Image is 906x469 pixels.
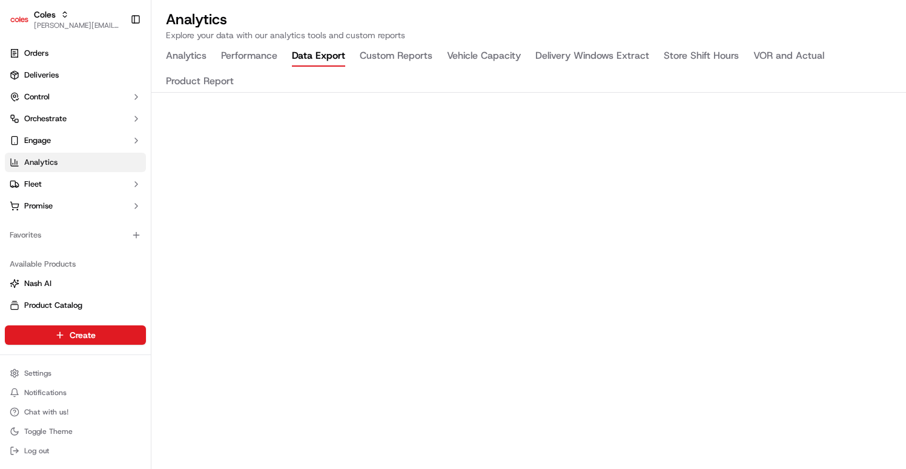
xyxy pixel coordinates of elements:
button: Coles [34,8,56,21]
button: Notifications [5,384,146,401]
div: 📗 [12,239,22,249]
a: Powered byPylon [85,267,147,277]
button: Product Report [166,72,234,92]
button: ColesColes[PERSON_NAME][EMAIL_ADDRESS][DOMAIN_NAME] [5,5,125,34]
span: Engage [24,135,51,146]
button: Delivery Windows Extract [535,46,649,67]
span: Chat with us! [24,407,68,417]
button: Chat with us! [5,404,146,421]
button: Create [5,325,146,345]
button: Control [5,87,146,107]
span: Log out [24,446,49,456]
span: Orders [24,48,48,59]
button: Analytics [166,46,207,67]
a: Orders [5,44,146,63]
span: Control [24,91,50,102]
button: Performance [221,46,277,67]
button: Data Export [292,46,345,67]
span: • [101,188,105,198]
p: Explore your data with our analytics tools and custom reports [166,29,891,41]
span: Fleet [24,179,42,190]
button: Settings [5,365,146,382]
a: 💻API Documentation [98,233,199,255]
a: 📗Knowledge Base [7,233,98,255]
span: [PERSON_NAME] [38,188,98,198]
h2: Analytics [166,10,891,29]
button: See all [188,155,220,170]
button: Engage [5,131,146,150]
button: Custom Reports [360,46,432,67]
div: Past conversations [12,158,81,167]
button: Nash AI [5,274,146,293]
button: Log out [5,442,146,459]
div: 💻 [102,239,112,249]
button: Product Catalog [5,296,146,315]
button: Start new chat [206,119,220,134]
span: [DATE] [107,188,132,198]
img: 1736555255976-a54dd68f-1ca7-489b-9aae-adbdc363a1c4 [24,188,34,198]
span: Pylon [121,268,147,277]
a: Analytics [5,153,146,172]
span: Toggle Theme [24,427,73,436]
span: API Documentation [114,238,194,250]
span: Create [70,329,96,341]
button: Vehicle Capacity [447,46,521,67]
button: Promise [5,196,146,216]
span: Settings [24,368,51,378]
button: Orchestrate [5,109,146,128]
span: Knowledge Base [24,238,93,250]
button: Toggle Theme [5,423,146,440]
a: Deliveries [5,65,146,85]
button: Store Shift Hours [664,46,739,67]
a: Nash AI [10,278,141,289]
span: Orchestrate [24,113,67,124]
span: Notifications [24,388,67,397]
a: Product Catalog [10,300,141,311]
div: Available Products [5,254,146,274]
span: Analytics [24,157,58,168]
button: VOR and Actual [753,46,824,67]
button: [PERSON_NAME][EMAIL_ADDRESS][DOMAIN_NAME] [34,21,121,30]
div: Favorites [5,225,146,245]
span: Product Catalog [24,300,82,311]
img: Coles [10,10,29,29]
span: Promise [24,201,53,211]
img: Joseph V. [12,176,31,196]
span: Deliveries [24,70,59,81]
button: Fleet [5,175,146,194]
span: Nash AI [24,278,51,289]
